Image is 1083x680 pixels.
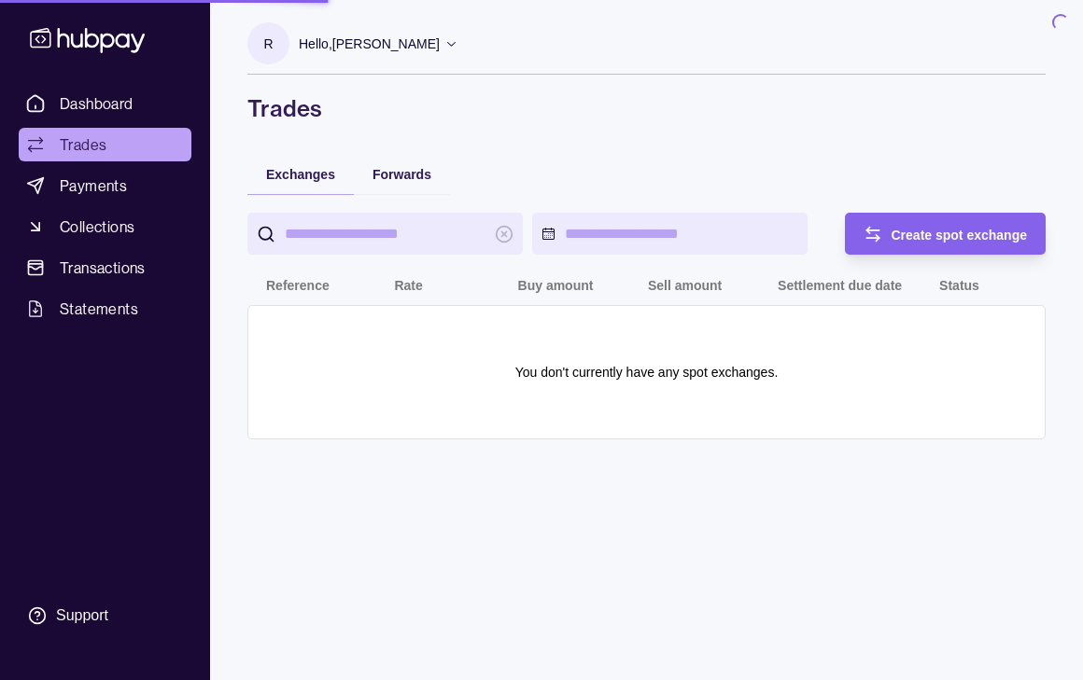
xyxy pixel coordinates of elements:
span: Create spot exchange [892,228,1028,243]
p: Buy amount [518,278,594,293]
a: Transactions [19,251,191,284]
p: Status [939,278,979,293]
button: Create spot exchange [845,213,1047,255]
a: Trades [19,128,191,161]
span: Transactions [60,257,146,279]
span: Dashboard [60,92,134,115]
span: Payments [60,174,127,197]
p: Rate [394,278,422,293]
h1: Trades [247,93,1046,123]
a: Support [19,596,191,635]
span: Trades [60,133,106,156]
p: Settlement due date [778,278,902,293]
span: Forwards [373,167,431,182]
div: Support [56,605,108,626]
a: Statements [19,292,191,326]
a: Dashboard [19,87,191,120]
span: Collections [60,215,134,238]
span: Statements [60,298,138,320]
p: R [263,34,273,54]
p: Reference [266,278,330,293]
input: search [285,213,485,255]
a: Payments [19,169,191,202]
p: Sell amount [648,278,722,293]
a: Collections [19,210,191,243]
p: Hello, [PERSON_NAME] [299,34,440,54]
span: Exchanges [266,167,335,182]
p: You don't currently have any spot exchanges. [515,362,779,382]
